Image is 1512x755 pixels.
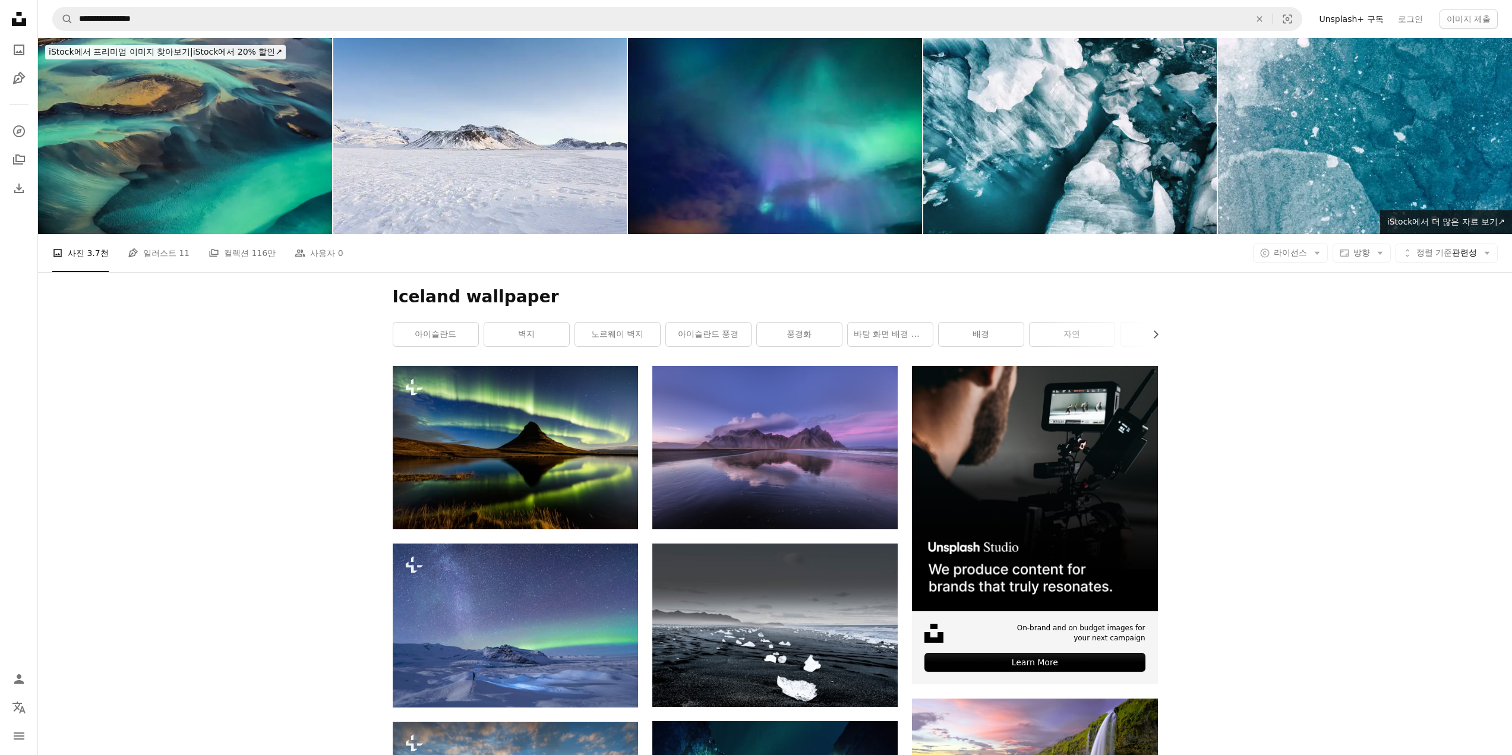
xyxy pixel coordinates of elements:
[7,148,31,172] a: 컬렉션
[848,323,933,346] a: 바탕 화면 배경 무늬
[1387,217,1505,226] span: iStock에서 더 많은 자료 보기 ↗
[7,119,31,143] a: 탐색
[1274,248,1307,257] span: 라이선스
[49,47,282,56] span: iStock에서 20% 할인 ↗
[1010,623,1145,643] span: On-brand and on budget images for your next campaign
[1273,8,1302,30] button: 시각적 검색
[1333,244,1391,263] button: 방향
[52,7,1302,31] form: 사이트 전체에서 이미지 찾기
[7,724,31,748] button: 메뉴
[652,442,898,453] a: 산 사진
[1380,210,1512,234] a: iStock에서 더 많은 자료 보기↗
[1353,248,1370,257] span: 방향
[393,323,478,346] a: 아이슬란드
[7,176,31,200] a: 다운로드 내역
[393,286,1158,308] h1: Iceland wallpaper
[939,323,1024,346] a: 배경
[7,67,31,90] a: 일러스트
[923,38,1217,234] img: 빙산 위에서
[1246,8,1273,30] button: 삭제
[1440,10,1498,29] button: 이미지 제출
[666,323,751,346] a: 아이슬란드 풍경
[7,696,31,719] button: 언어
[575,323,660,346] a: 노르웨이 벽지
[338,247,343,260] span: 0
[49,47,193,56] span: iStock에서 프리미엄 이미지 찾아보기 |
[7,38,31,62] a: 사진
[1145,323,1158,346] button: 목록을 오른쪽으로 스크롤
[1312,10,1390,29] a: Unsplash+ 구독
[1218,38,1512,234] img: 얼어 붙은 호수의 공중 보기.
[1030,323,1115,346] a: 자연
[251,247,276,260] span: 116만
[628,38,922,234] img: 북극광 배경기술
[757,323,842,346] a: 풍경화
[53,8,73,30] button: Unsplash 검색
[333,38,627,234] img: 겨울맞이 장면
[179,247,190,260] span: 11
[1253,244,1328,263] button: 라이선스
[912,366,1157,611] img: file-1715652217532-464736461acbimage
[924,624,943,643] img: file-1631678316303-ed18b8b5cb9cimage
[1416,248,1452,257] span: 정렬 기준
[128,234,190,272] a: 일러스트 11
[38,38,293,67] a: iStock에서 프리미엄 이미지 찾아보기|iStock에서 20% 할인↗
[393,442,638,453] a: 오로라 구멍은 호수의 잔잔한 물에 반사됩니다.
[393,620,638,631] a: 별이 가득한 하늘 아래 눈 덮인 경사면 위에 서있는 사람
[38,38,332,234] img: 헬리콥터에서 가져온 아이슬란드의 아름다운 에메랄드 빛 빙하 강
[912,366,1157,684] a: On-brand and on budget images for your next campaignLearn More
[484,323,569,346] a: 벽지
[393,366,638,529] img: 오로라 구멍은 호수의 잔잔한 물에 반사됩니다.
[652,620,898,630] a: landscape photography of icebergs
[209,234,276,272] a: 컬렉션 116만
[652,544,898,707] img: landscape photography of icebergs
[1416,247,1477,259] span: 관련성
[1120,323,1205,346] a: 배경화면
[652,366,898,529] img: 산 사진
[924,653,1145,672] div: Learn More
[7,667,31,691] a: 로그인 / 가입
[1391,10,1430,29] a: 로그인
[295,234,343,272] a: 사용자 0
[393,544,638,707] img: 별이 가득한 하늘 아래 눈 덮인 경사면 위에 서있는 사람
[1396,244,1498,263] button: 정렬 기준관련성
